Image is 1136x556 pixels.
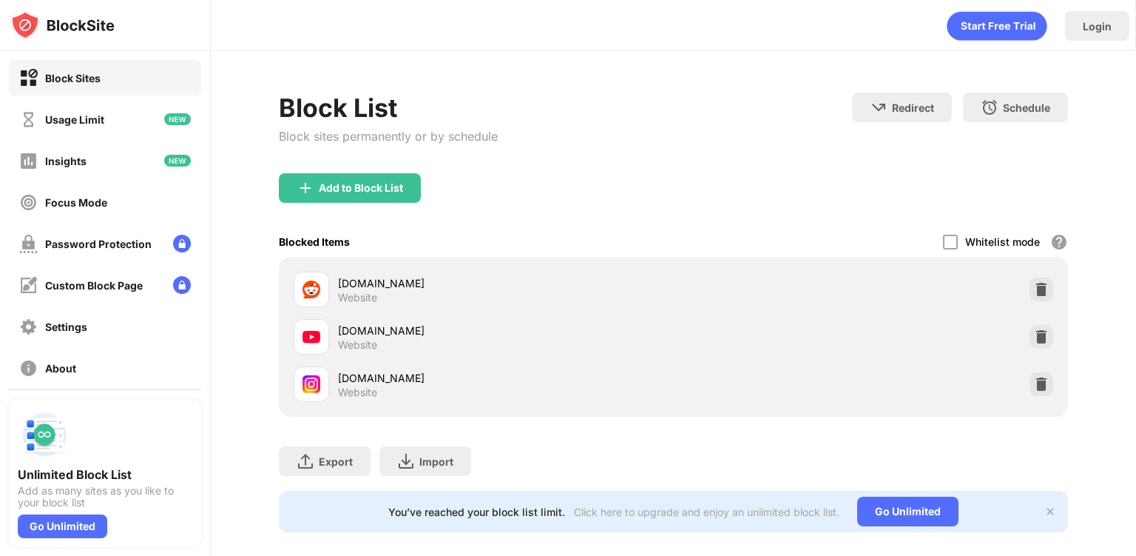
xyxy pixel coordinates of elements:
[45,155,87,167] div: Insights
[279,235,350,248] div: Blocked Items
[574,506,839,518] div: Click here to upgrade and enjoy an unlimited block list.
[19,193,38,212] img: focus-off.svg
[45,238,152,250] div: Password Protection
[19,276,38,295] img: customize-block-page-off.svg
[173,235,191,252] img: lock-menu.svg
[45,321,87,333] div: Settings
[18,467,192,482] div: Unlimited Block List
[45,113,104,126] div: Usage Limit
[279,93,498,123] div: Block List
[18,515,107,538] div: Go Unlimited
[965,235,1040,248] div: Whitelist mode
[19,235,38,253] img: password-protection-off.svg
[19,69,38,87] img: block-on.svg
[338,338,377,352] div: Website
[45,72,101,84] div: Block Sites
[1083,20,1112,33] div: Login
[338,323,673,338] div: [DOMAIN_NAME]
[338,275,673,291] div: [DOMAIN_NAME]
[19,152,38,170] img: insights-off.svg
[338,386,377,399] div: Website
[892,101,934,114] div: Redirect
[18,408,71,461] img: push-block-list.svg
[19,318,38,336] img: settings-off.svg
[18,485,192,509] div: Add as many sites as you like to your block list
[45,362,76,375] div: About
[419,455,453,468] div: Import
[302,328,320,346] img: favicons
[164,113,191,125] img: new-icon.svg
[45,196,107,209] div: Focus Mode
[164,155,191,167] img: new-icon.svg
[857,497,958,526] div: Go Unlimited
[302,281,320,298] img: favicons
[947,11,1047,41] div: animation
[1044,506,1056,518] img: x-button.svg
[10,10,115,40] img: logo-blocksite.svg
[173,276,191,294] img: lock-menu.svg
[1003,101,1050,114] div: Schedule
[338,291,377,304] div: Website
[319,455,353,468] div: Export
[279,129,498,144] div: Block sites permanently or by schedule
[319,182,403,194] div: Add to Block List
[388,506,565,518] div: You’ve reached your block list limit.
[338,370,673,386] div: [DOMAIN_NAME]
[45,279,143,292] div: Custom Block Page
[302,375,320,393] img: favicons
[19,359,38,378] img: about-off.svg
[19,110,38,129] img: time-usage-off.svg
